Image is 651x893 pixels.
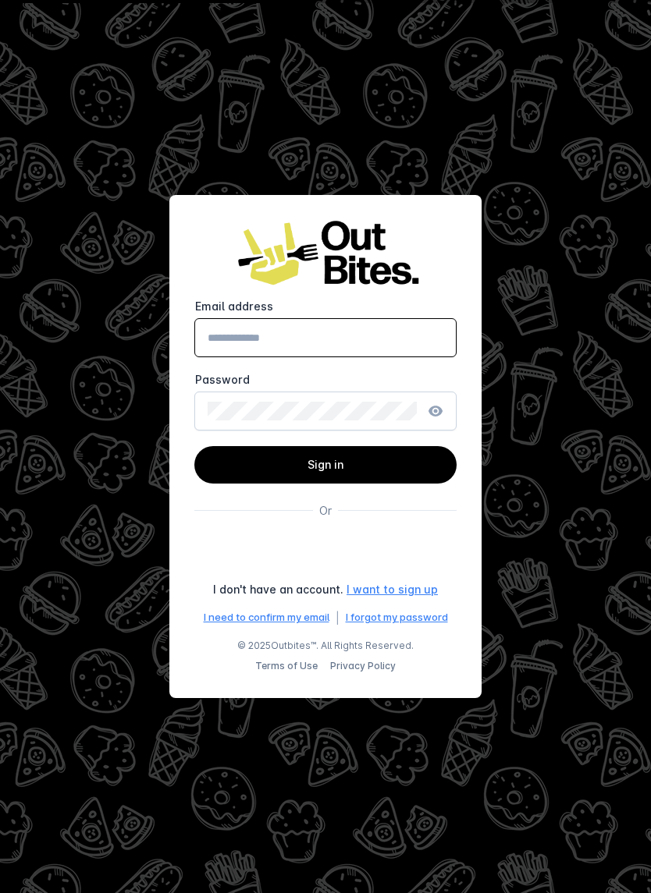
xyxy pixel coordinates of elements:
span: © 2025 . All Rights Reserved. [237,639,414,653]
mat-label: Email address [195,299,273,313]
div: I don't have an account. [213,581,343,597]
a: Terms of Use [255,660,318,672]
button: Sign in [194,446,457,484]
span: Sign in [308,458,343,471]
img: Logo image [232,220,419,286]
div: 使用 Google 账号登录。在新标签页中打开 [193,536,458,570]
div: | [336,610,340,626]
mat-label: Password [195,373,250,386]
a: I want to sign up [347,581,438,597]
div: Or [319,502,332,519]
iframe: “使用 Google 账号登录”按钮 [185,536,466,570]
a: Privacy Policy [330,660,396,672]
a: Outbites™ [271,640,316,651]
a: I need to confirm my email [204,610,329,625]
a: I forgot my password [346,610,448,625]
